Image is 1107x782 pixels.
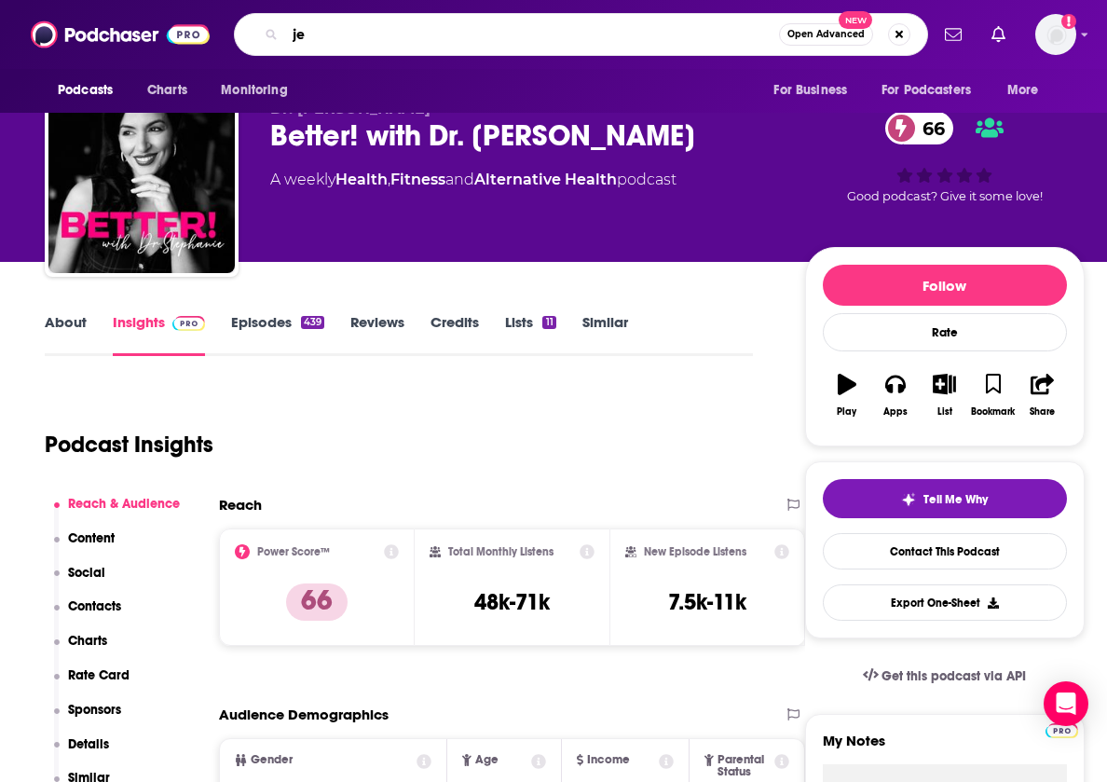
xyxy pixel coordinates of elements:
span: Age [475,754,499,766]
div: 439 [301,316,324,329]
p: Reach & Audience [68,496,180,512]
div: Search podcasts, credits, & more... [234,13,928,56]
h1: Podcast Insights [45,431,213,459]
img: User Profile [1035,14,1076,55]
span: Logged in as AirwaveMedia [1035,14,1076,55]
p: Content [68,530,115,546]
span: More [1007,77,1039,103]
span: and [445,171,474,188]
div: Share [1030,406,1055,418]
a: Fitness [390,171,445,188]
button: Charts [54,633,108,667]
button: Export One-Sheet [823,584,1067,621]
a: 66 [885,112,954,144]
p: 66 [286,583,348,621]
button: open menu [208,73,311,108]
a: Contact This Podcast [823,533,1067,569]
div: Bookmark [971,406,1015,418]
img: Podchaser - Follow, Share and Rate Podcasts [31,17,210,52]
img: tell me why sparkle [901,492,916,507]
svg: Add a profile image [1061,14,1076,29]
p: Sponsors [68,702,121,718]
span: For Podcasters [881,77,971,103]
span: Monitoring [221,77,287,103]
button: Play [823,362,871,429]
span: 66 [904,112,954,144]
button: Open AdvancedNew [779,23,873,46]
button: Details [54,736,110,771]
a: Reviews [350,313,404,356]
button: Show profile menu [1035,14,1076,55]
a: Pro website [1045,720,1078,738]
p: Details [68,736,109,752]
label: My Notes [823,732,1067,764]
a: Health [335,171,388,188]
span: Income [587,754,630,766]
div: List [937,406,952,418]
span: Parental Status [717,754,771,778]
div: 11 [542,316,555,329]
span: Gender [251,754,293,766]
span: , [388,171,390,188]
span: Podcasts [58,77,113,103]
p: Contacts [68,598,121,614]
img: Podchaser Pro [1045,723,1078,738]
h2: Reach [219,496,262,514]
div: Apps [883,406,908,418]
p: Rate Card [68,667,130,683]
button: Social [54,565,106,599]
button: Apps [871,362,920,429]
h2: New Episode Listens [644,545,746,558]
div: Rate [823,313,1067,351]
h3: 48k-71k [474,588,550,616]
button: tell me why sparkleTell Me Why [823,479,1067,518]
button: Follow [823,265,1067,306]
button: Share [1018,362,1066,429]
a: Credits [430,313,479,356]
span: Good podcast? Give it some love! [847,189,1043,203]
input: Search podcasts, credits, & more... [285,20,779,49]
span: Get this podcast via API [881,668,1026,684]
a: Similar [582,313,628,356]
h2: Total Monthly Listens [448,545,553,558]
a: Show notifications dropdown [937,19,969,50]
a: Charts [135,73,198,108]
div: Play [837,406,856,418]
button: open menu [760,73,870,108]
button: Contacts [54,598,122,633]
p: Charts [68,633,107,649]
button: open menu [994,73,1062,108]
div: 66Good podcast? Give it some love! [805,100,1085,215]
h2: Audience Demographics [219,706,389,723]
button: open menu [45,73,137,108]
button: Content [54,530,116,565]
a: Get this podcast via API [848,653,1042,699]
button: Bookmark [969,362,1018,429]
button: List [920,362,968,429]
img: Podchaser Pro [172,316,205,331]
p: Social [68,565,105,581]
a: About [45,313,87,356]
div: Open Intercom Messenger [1044,681,1088,726]
button: Sponsors [54,702,122,736]
span: New [839,11,872,29]
a: Alternative Health [474,171,617,188]
span: For Business [773,77,847,103]
span: Open Advanced [787,30,865,39]
div: A weekly podcast [270,169,676,191]
h3: 7.5k-11k [668,588,746,616]
button: Reach & Audience [54,496,181,530]
a: Episodes439 [231,313,324,356]
span: Charts [147,77,187,103]
a: Lists11 [505,313,555,356]
h2: Power Score™ [257,545,330,558]
button: Rate Card [54,667,130,702]
span: Tell Me Why [923,492,988,507]
a: Show notifications dropdown [984,19,1013,50]
img: Better! with Dr. Stephanie [48,87,235,273]
button: open menu [869,73,998,108]
a: InsightsPodchaser Pro [113,313,205,356]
